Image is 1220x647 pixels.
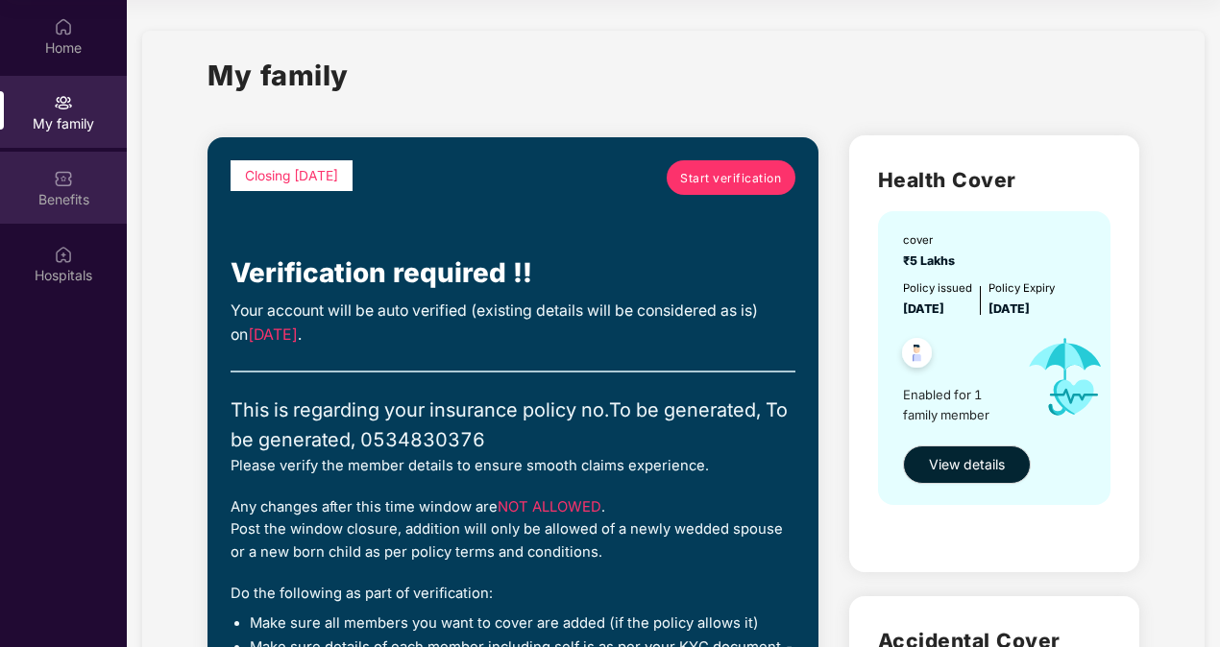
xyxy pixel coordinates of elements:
div: Your account will be auto verified (existing details will be considered as is) on . [231,300,795,347]
h1: My family [207,54,349,97]
span: NOT ALLOWED [498,498,601,515]
div: This is regarding your insurance policy no. To be generated, To be generated, 0534830376 [231,395,795,455]
span: Start verification [680,169,781,187]
div: Policy Expiry [988,280,1055,298]
span: ₹5 Lakhs [903,253,961,268]
div: Do the following as part of verification: [231,583,795,605]
img: svg+xml;base64,PHN2ZyBpZD0iQmVuZWZpdHMiIHhtbG5zPSJodHRwOi8vd3d3LnczLm9yZy8yMDAwL3N2ZyIgd2lkdGg9Ij... [54,169,73,188]
span: [DATE] [988,301,1030,316]
img: icon [1012,319,1119,436]
button: View details [903,445,1031,484]
img: svg+xml;base64,PHN2ZyBpZD0iSG9zcGl0YWxzIiB4bWxucz0iaHR0cDovL3d3dy53My5vcmcvMjAwMC9zdmciIHdpZHRoPS... [54,245,73,264]
span: [DATE] [903,301,944,316]
img: svg+xml;base64,PHN2ZyB3aWR0aD0iMjAiIGhlaWdodD0iMjAiIHZpZXdCb3g9IjAgMCAyMCAyMCIgZmlsbD0ibm9uZSIgeG... [54,93,73,112]
span: View details [929,454,1005,475]
a: Start verification [667,160,795,195]
li: Make sure all members you want to cover are added (if the policy allows it) [250,614,795,634]
img: svg+xml;base64,PHN2ZyBpZD0iSG9tZSIgeG1sbnM9Imh0dHA6Ly93d3cudzMub3JnLzIwMDAvc3ZnIiB3aWR0aD0iMjAiIG... [54,17,73,36]
span: [DATE] [248,325,298,344]
span: Enabled for 1 family member [903,385,1012,424]
div: Policy issued [903,280,972,298]
div: Please verify the member details to ensure smooth claims experience. [231,455,795,477]
div: Any changes after this time window are . Post the window closure, addition will only be allowed o... [231,496,795,563]
span: Closing [DATE] [245,168,338,183]
h2: Health Cover [878,164,1110,196]
div: Verification required !! [231,252,795,295]
div: cover [903,232,961,250]
img: svg+xml;base64,PHN2ZyB4bWxucz0iaHR0cDovL3d3dy53My5vcmcvMjAwMC9zdmciIHdpZHRoPSI0OC45NDMiIGhlaWdodD... [893,332,940,379]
